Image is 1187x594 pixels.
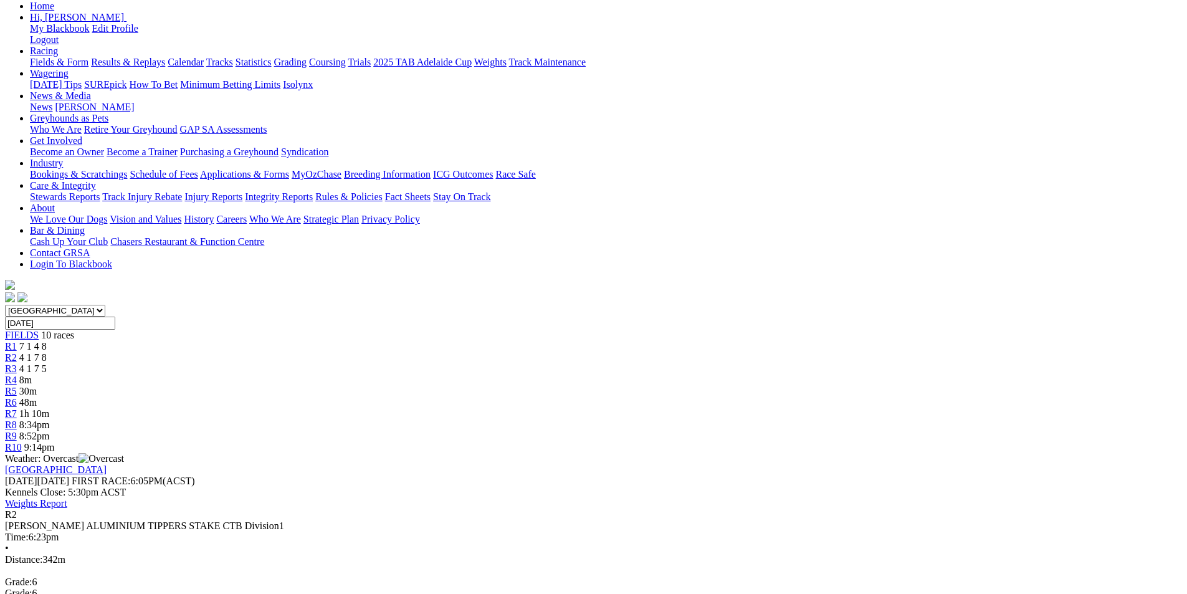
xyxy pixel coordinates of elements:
[72,476,195,486] span: 6:05PM(ACST)
[200,169,289,180] a: Applications & Forms
[5,487,1182,498] div: Kennels Close: 5:30pm ACST
[216,214,247,224] a: Careers
[5,363,17,374] a: R3
[130,169,198,180] a: Schedule of Fees
[5,408,17,419] a: R7
[5,476,37,486] span: [DATE]
[184,214,214,224] a: History
[30,236,1182,247] div: Bar & Dining
[19,363,47,374] span: 4 1 7 5
[348,57,371,67] a: Trials
[5,431,17,441] a: R9
[30,124,82,135] a: Who We Are
[292,169,341,180] a: MyOzChase
[361,214,420,224] a: Privacy Policy
[5,419,17,430] a: R8
[5,577,1182,588] div: 6
[5,397,17,408] a: R6
[344,169,431,180] a: Breeding Information
[30,191,100,202] a: Stewards Reports
[5,442,22,453] a: R10
[19,375,32,385] span: 8m
[5,554,1182,565] div: 342m
[41,330,74,340] span: 10 races
[509,57,586,67] a: Track Maintenance
[5,352,17,363] span: R2
[102,191,182,202] a: Track Injury Rebate
[107,146,178,157] a: Become a Trainer
[30,135,82,146] a: Get Involved
[245,191,313,202] a: Integrity Reports
[5,543,9,553] span: •
[5,317,115,330] input: Select date
[30,225,85,236] a: Bar & Dining
[30,247,90,258] a: Contact GRSA
[30,23,1182,46] div: Hi, [PERSON_NAME]
[5,292,15,302] img: facebook.svg
[5,520,1182,532] div: [PERSON_NAME] ALUMINIUM TIPPERS STAKE CTB Division1
[92,23,138,34] a: Edit Profile
[5,554,42,565] span: Distance:
[180,124,267,135] a: GAP SA Assessments
[5,532,29,542] span: Time:
[474,57,507,67] a: Weights
[30,68,69,79] a: Wagering
[30,79,82,90] a: [DATE] Tips
[30,146,104,157] a: Become an Owner
[30,79,1182,90] div: Wagering
[30,102,52,112] a: News
[30,180,96,191] a: Care & Integrity
[5,330,39,340] a: FIELDS
[5,476,69,486] span: [DATE]
[84,124,178,135] a: Retire Your Greyhound
[19,431,50,441] span: 8:52pm
[72,476,130,486] span: FIRST RACE:
[130,79,178,90] a: How To Bet
[30,236,108,247] a: Cash Up Your Club
[5,532,1182,543] div: 6:23pm
[30,169,127,180] a: Bookings & Scratchings
[385,191,431,202] a: Fact Sheets
[55,102,134,112] a: [PERSON_NAME]
[30,203,55,213] a: About
[433,169,493,180] a: ICG Outcomes
[17,292,27,302] img: twitter.svg
[5,453,124,464] span: Weather: Overcast
[30,191,1182,203] div: Care & Integrity
[495,169,535,180] a: Race Safe
[315,191,383,202] a: Rules & Policies
[30,124,1182,135] div: Greyhounds as Pets
[30,146,1182,158] div: Get Involved
[30,90,91,101] a: News & Media
[30,214,1182,225] div: About
[5,386,17,396] a: R5
[30,158,63,168] a: Industry
[5,498,67,509] a: Weights Report
[110,236,264,247] a: Chasers Restaurant & Function Centre
[5,577,32,587] span: Grade:
[30,214,107,224] a: We Love Our Dogs
[19,352,47,363] span: 4 1 7 8
[84,79,126,90] a: SUREpick
[180,79,280,90] a: Minimum Betting Limits
[30,12,124,22] span: Hi, [PERSON_NAME]
[249,214,301,224] a: Who We Are
[30,113,108,123] a: Greyhounds as Pets
[5,341,17,352] a: R1
[433,191,490,202] a: Stay On Track
[30,57,1182,68] div: Racing
[184,191,242,202] a: Injury Reports
[24,442,55,453] span: 9:14pm
[5,464,107,475] a: [GEOGRAPHIC_DATA]
[283,79,313,90] a: Isolynx
[5,375,17,385] a: R4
